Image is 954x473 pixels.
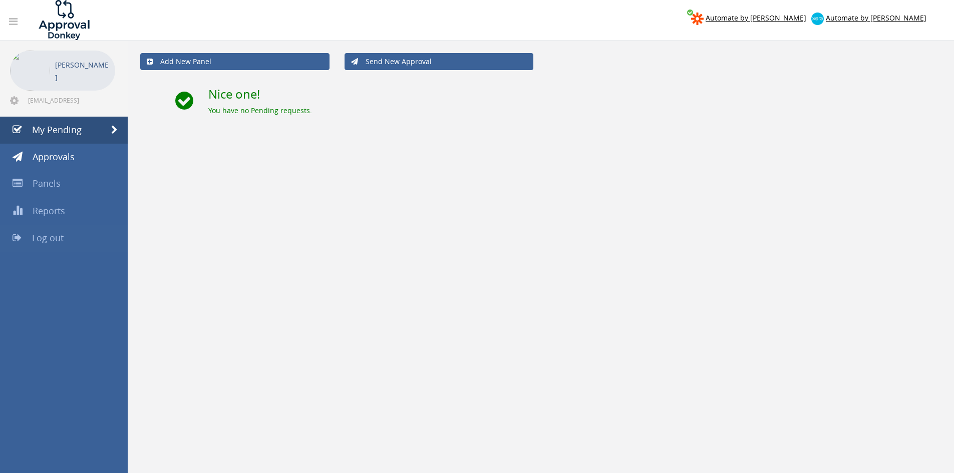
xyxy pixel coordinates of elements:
span: Reports [33,205,65,217]
span: Log out [32,232,64,244]
img: zapier-logomark.png [691,13,704,25]
span: Automate by [PERSON_NAME] [706,13,806,23]
a: Add New Panel [140,53,330,70]
span: Automate by [PERSON_NAME] [826,13,926,23]
h2: Nice one! [208,88,941,101]
span: My Pending [32,124,82,136]
span: Panels [33,177,61,189]
a: Send New Approval [345,53,534,70]
span: [EMAIL_ADDRESS][DOMAIN_NAME] [28,96,113,104]
p: [PERSON_NAME] [55,59,110,84]
div: You have no Pending requests. [208,106,941,116]
img: xero-logo.png [811,13,824,25]
span: Approvals [33,151,75,163]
